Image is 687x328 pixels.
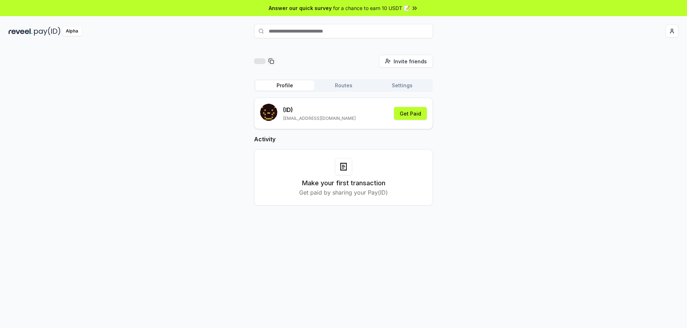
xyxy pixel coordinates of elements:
[254,135,433,143] h2: Activity
[283,116,356,121] p: [EMAIL_ADDRESS][DOMAIN_NAME]
[373,80,432,90] button: Settings
[9,27,33,36] img: reveel_dark
[34,27,60,36] img: pay_id
[269,4,332,12] span: Answer our quick survey
[62,27,82,36] div: Alpha
[314,80,373,90] button: Routes
[299,188,388,197] p: Get paid by sharing your Pay(ID)
[394,107,427,120] button: Get Paid
[302,178,385,188] h3: Make your first transaction
[333,4,410,12] span: for a chance to earn 10 USDT 📝
[255,80,314,90] button: Profile
[379,55,433,68] button: Invite friends
[283,106,356,114] p: (ID)
[394,58,427,65] span: Invite friends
